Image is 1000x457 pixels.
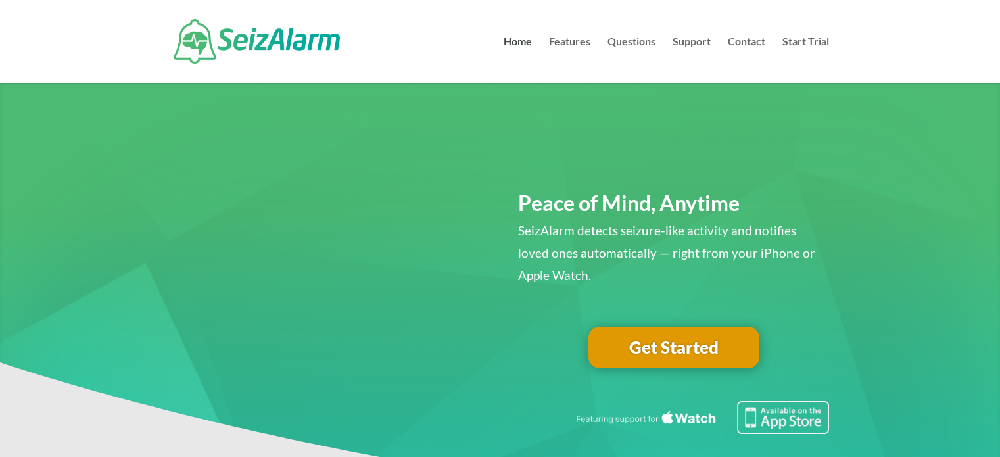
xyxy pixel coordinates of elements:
[782,37,829,83] a: Start Trial
[673,37,711,83] a: Support
[607,37,655,83] a: Questions
[549,37,590,83] a: Features
[504,37,532,83] a: Home
[728,37,765,83] a: Contact
[518,223,815,283] span: SeizAlarm detects seizure-like activity and notifies loved ones automatically — right from your i...
[588,327,759,369] a: Get Started
[174,19,340,64] img: SeizAlarm
[574,401,829,434] img: Seizure detection available in the Apple App Store.
[518,190,740,216] span: Peace of Mind, Anytime
[574,421,829,437] a: Featuring seizure detection support for the Apple Watch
